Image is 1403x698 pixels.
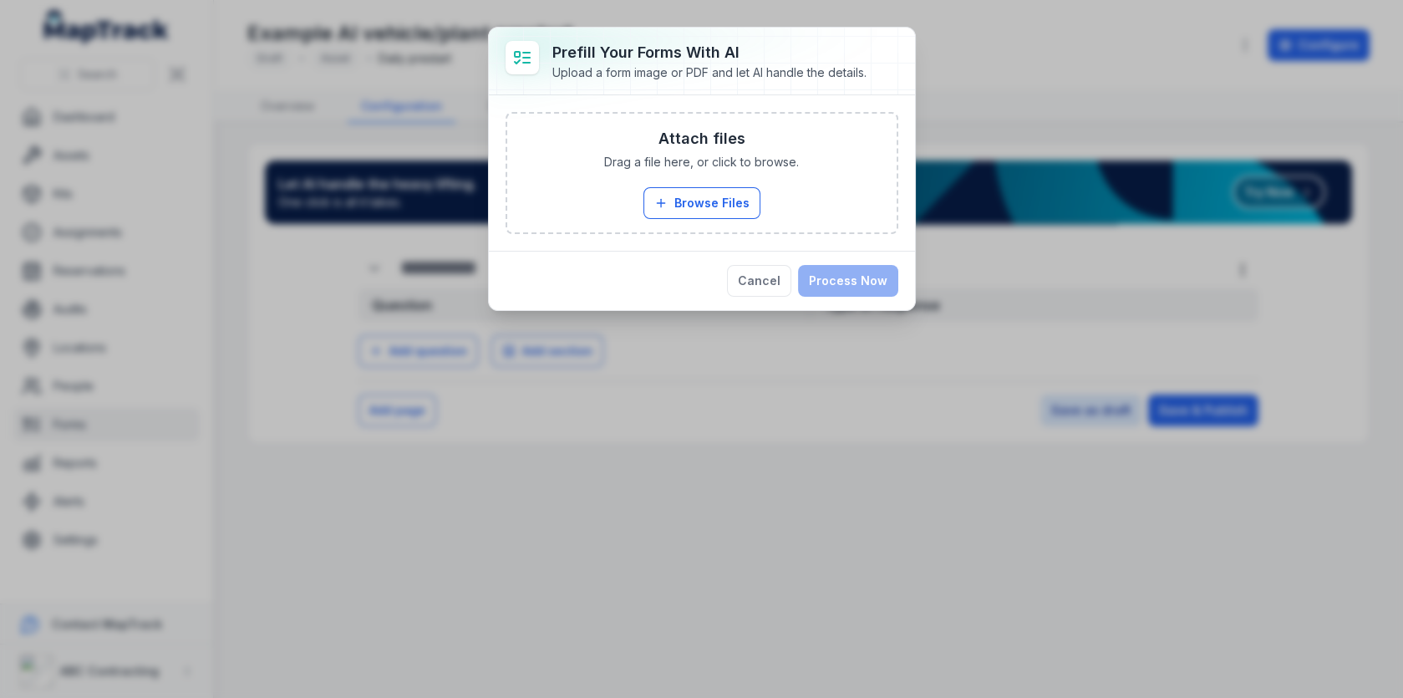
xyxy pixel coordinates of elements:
h3: Prefill Your Forms with AI [552,41,867,64]
button: Browse Files [643,187,760,219]
span: Drag a file here, or click to browse. [604,154,799,171]
div: Upload a form image or PDF and let AI handle the details. [552,64,867,81]
button: Cancel [727,265,791,297]
h3: Attach files [658,127,745,150]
